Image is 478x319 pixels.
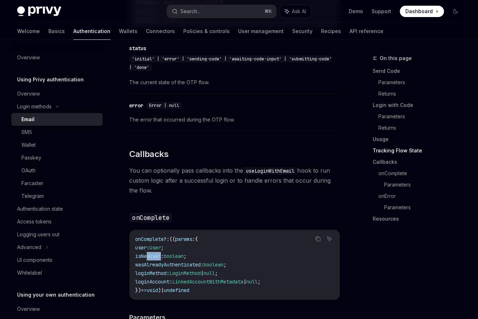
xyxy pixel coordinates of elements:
div: Advanced [17,243,41,252]
a: Recipes [321,23,341,40]
span: isNewUser [135,253,161,259]
div: Overview [17,53,40,62]
a: Wallet [11,139,103,151]
h5: Using Privy authentication [17,75,84,84]
span: LinkedAccountWithMetadata [172,279,243,285]
a: onError [378,190,467,202]
a: Tracking Flow State [373,145,467,156]
button: Toggle dark mode [450,6,461,17]
span: ; [215,270,218,276]
span: wasAlreadyAuthenticated [135,261,201,268]
span: onComplete [135,236,164,242]
a: User management [238,23,284,40]
span: ⌘ K [264,9,272,14]
div: Email [21,115,35,124]
div: Overview [17,90,40,98]
div: Telegram [21,192,44,200]
a: Dashboard [400,6,444,17]
a: Parameters [378,111,467,122]
code: useLoginWithEmail [243,167,297,175]
a: Access tokens [11,215,103,228]
div: UI components [17,256,52,264]
a: Welcome [17,23,40,40]
span: Error | null [149,103,179,108]
span: params [175,236,192,242]
span: | [243,279,246,285]
a: Security [292,23,312,40]
span: The current state of the OTP flow. [129,78,340,87]
span: LoginMethod [169,270,201,276]
div: Farcaster [21,179,43,188]
a: OAuth [11,164,103,177]
button: Ask AI [280,5,311,18]
span: null [246,279,258,285]
span: ; [224,261,226,268]
h5: Using your own authentication [17,291,95,299]
div: Search... [180,7,200,16]
a: Overview [11,87,103,100]
span: ?: [164,236,169,242]
a: Parameters [384,179,467,190]
span: void [147,287,158,293]
span: 'initial' | 'error' | 'sending-code' | 'awaiting-code-input' | 'submitting-code' | 'done' [129,56,331,70]
span: | [201,270,204,276]
a: Telegram [11,190,103,202]
span: : [167,270,169,276]
a: Authentication [73,23,110,40]
a: Email [11,113,103,126]
span: : [169,279,172,285]
span: : [192,236,195,242]
div: Passkey [21,153,41,162]
span: boolean [164,253,184,259]
div: Access tokens [17,217,52,226]
span: ; [161,244,164,251]
span: => [141,287,147,293]
div: SMS [21,128,32,136]
span: The error that occurred during the OTP flow. [129,115,340,124]
a: Usage [373,134,467,145]
a: Returns [378,88,467,99]
div: Authentication state [17,205,63,213]
a: Farcaster [11,177,103,190]
span: : [201,261,204,268]
a: Basics [48,23,65,40]
span: | [161,287,164,293]
a: Demo [349,8,363,15]
a: Wallets [119,23,137,40]
span: (( [169,236,175,242]
a: Logging users out [11,228,103,241]
code: onComplete [129,213,172,222]
div: Login methods [17,102,52,111]
span: : [147,244,149,251]
span: user [135,244,147,251]
img: dark logo [17,6,61,16]
span: Dashboard [405,8,433,15]
div: Wallet [21,141,36,149]
a: UI components [11,254,103,266]
span: loginMethod [135,270,167,276]
span: }) [135,287,141,293]
span: Callbacks [129,148,168,160]
a: onComplete [378,168,467,179]
a: Parameters [378,77,467,88]
span: You can optionally pass callbacks into the hook to run custom logic after a successful login or t... [129,166,340,195]
span: User [149,244,161,251]
a: Callbacks [373,156,467,168]
a: Policies & controls [183,23,230,40]
a: Whitelabel [11,266,103,279]
div: OAuth [21,166,36,175]
a: Parameters [384,202,467,213]
span: On this page [380,54,412,63]
div: Whitelabel [17,269,42,277]
button: Ask AI [325,234,334,243]
button: Copy the contents from the code block [313,234,322,243]
a: Login with Code [373,99,467,111]
a: Send Code [373,65,467,77]
a: API reference [350,23,383,40]
span: undefined [164,287,189,293]
span: ) [158,287,161,293]
button: Search...⌘K [167,5,276,18]
div: Logging users out [17,230,59,239]
span: Ask AI [292,8,306,15]
a: Support [372,8,391,15]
